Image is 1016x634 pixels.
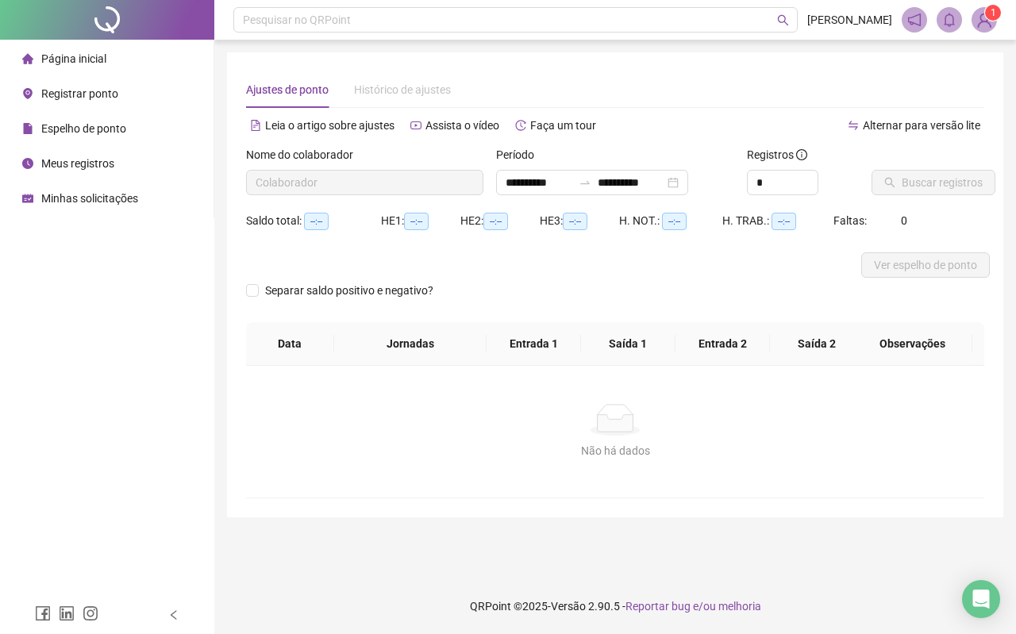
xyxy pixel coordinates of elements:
span: Minhas solicitações [41,192,138,205]
span: --:-- [304,213,329,230]
th: Jornadas [334,322,487,366]
th: Saída 2 [770,322,864,366]
span: search [777,14,789,26]
span: --:-- [483,213,508,230]
span: instagram [83,605,98,621]
label: Nome do colaborador [246,146,364,163]
span: Histórico de ajustes [354,83,451,96]
span: Registros [747,146,807,163]
span: --:-- [563,213,587,230]
div: H. TRAB.: [722,212,833,230]
span: Versão [551,600,586,613]
span: Separar saldo positivo e negativo? [259,282,440,299]
span: to [579,176,591,189]
span: notification [907,13,922,27]
th: Observações [852,322,972,366]
button: Ver espelho de ponto [861,252,990,278]
span: bell [942,13,956,27]
div: Open Intercom Messenger [962,580,1000,618]
div: HE 3: [540,212,619,230]
span: --:-- [662,213,687,230]
div: Saldo total: [246,212,381,230]
div: HE 2: [460,212,540,230]
div: H. NOT.: [619,212,722,230]
span: Registrar ponto [41,87,118,100]
button: Buscar registros [872,170,995,195]
img: 86711 [972,8,996,32]
span: info-circle [796,149,807,160]
span: Ajustes de ponto [246,83,329,96]
span: swap-right [579,176,591,189]
th: Data [246,322,334,366]
span: home [22,53,33,64]
span: left [168,609,179,621]
span: Leia o artigo sobre ajustes [265,119,394,132]
span: facebook [35,605,51,621]
span: Página inicial [41,52,106,65]
footer: QRPoint © 2025 - 2.90.5 - [214,578,1016,634]
span: [PERSON_NAME] [807,11,892,29]
span: Reportar bug e/ou melhoria [625,600,761,613]
span: Espelho de ponto [41,122,126,135]
span: file-text [250,120,261,131]
span: --:-- [404,213,429,230]
span: Meus registros [41,157,114,170]
span: file [22,123,33,134]
sup: Atualize o seu contato no menu Meus Dados [985,5,1001,21]
span: Alternar para versão lite [863,119,980,132]
label: Período [496,146,545,163]
span: 1 [991,7,996,18]
span: history [515,120,526,131]
span: Faltas: [833,214,869,227]
span: --:-- [772,213,796,230]
span: Observações [865,335,960,352]
span: 0 [901,214,907,227]
div: HE 1: [381,212,460,230]
span: environment [22,88,33,99]
span: Assista o vídeo [425,119,499,132]
span: clock-circle [22,158,33,169]
div: Não há dados [265,442,965,459]
th: Entrada 1 [487,322,581,366]
th: Entrada 2 [675,322,770,366]
span: youtube [410,120,421,131]
span: schedule [22,193,33,204]
span: linkedin [59,605,75,621]
span: swap [848,120,859,131]
th: Saída 1 [581,322,675,366]
span: Faça um tour [530,119,596,132]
